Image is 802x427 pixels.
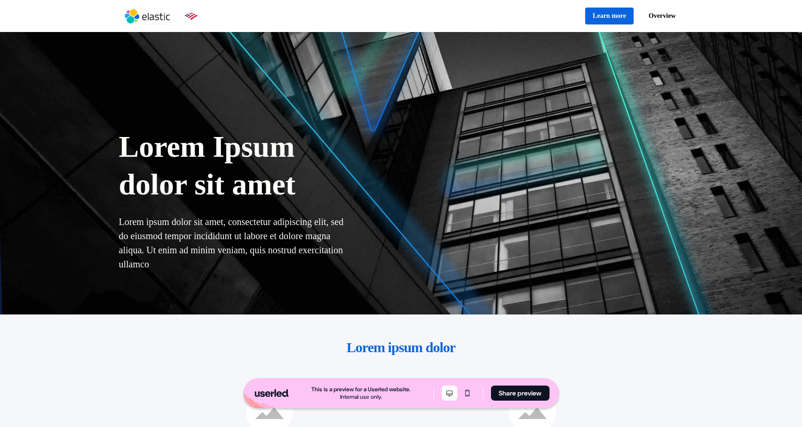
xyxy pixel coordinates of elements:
[641,8,683,24] a: Overview
[441,386,457,401] button: Desktop mode
[585,8,634,24] a: Learn more
[311,386,411,393] div: This is a preview for a Userled website.
[459,386,475,401] button: Mobile mode
[491,386,549,401] button: Share preview
[119,130,296,201] span: Lorem Ipsum dolor sit amet
[119,215,345,271] p: Lorem ipsum dolor sit amet, consectetur adipiscing elit, sed do eiusmod tempor incididunt ut labo...
[340,393,382,401] div: Internal use only.
[267,333,536,362] p: Lorem ipsum dolor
